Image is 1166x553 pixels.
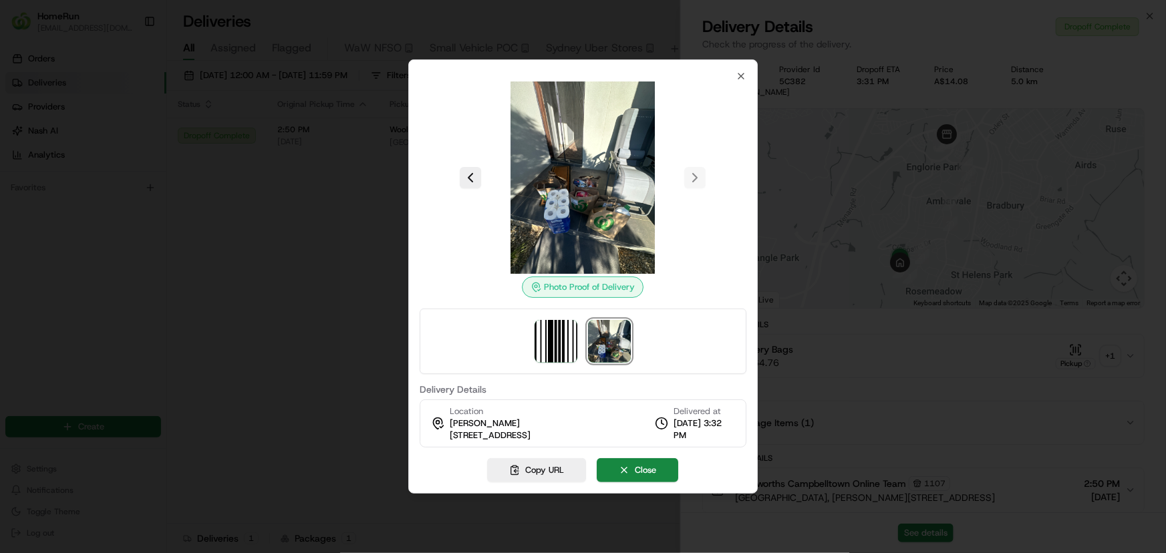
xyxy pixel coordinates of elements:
span: [STREET_ADDRESS] [450,429,531,441]
img: barcode_scan_on_pickup image [535,320,578,363]
span: Location [450,405,483,417]
label: Delivery Details [420,385,747,394]
button: Close [597,458,679,482]
img: photo_proof_of_delivery image [589,320,631,363]
span: [DATE] 3:32 PM [674,417,735,441]
div: Photo Proof of Delivery [523,276,644,298]
span: Delivered at [674,405,735,417]
button: Copy URL [488,458,587,482]
span: [PERSON_NAME] [450,417,520,429]
img: photo_proof_of_delivery image [487,81,680,274]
